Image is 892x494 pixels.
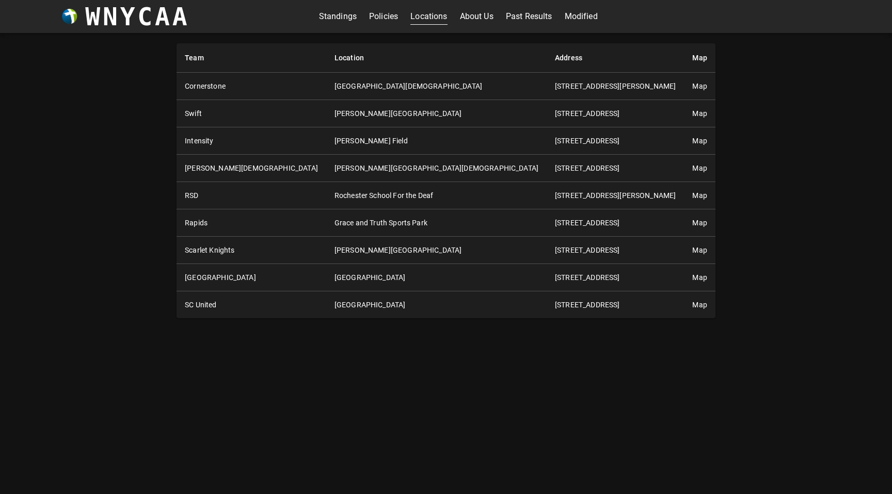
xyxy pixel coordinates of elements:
[547,264,684,291] td: [STREET_ADDRESS]
[326,264,547,291] td: [GEOGRAPHIC_DATA]
[547,209,684,237] td: [STREET_ADDRESS]
[692,219,707,227] a: Map
[326,209,547,237] td: Grace and Truth Sports Park
[410,8,447,25] a: Locations
[547,73,684,100] td: [STREET_ADDRESS][PERSON_NAME]
[326,43,547,73] th: Location
[460,8,493,25] a: About Us
[547,100,684,127] td: [STREET_ADDRESS]
[565,8,598,25] a: Modified
[326,237,547,264] td: [PERSON_NAME][GEOGRAPHIC_DATA]
[547,155,684,182] td: [STREET_ADDRESS]
[692,246,707,254] a: Map
[326,182,547,209] td: Rochester School For the Deaf
[547,43,684,73] th: Address
[177,155,326,182] th: [PERSON_NAME][DEMOGRAPHIC_DATA]
[177,127,326,155] th: Intensity
[177,291,326,319] th: SC United
[177,100,326,127] th: Swift
[692,191,707,200] a: Map
[326,291,547,319] td: [GEOGRAPHIC_DATA]
[177,237,326,264] th: Scarlet Knights
[85,2,189,31] h3: WNYCAA
[177,43,326,73] th: Team
[326,155,547,182] td: [PERSON_NAME][GEOGRAPHIC_DATA][DEMOGRAPHIC_DATA]
[177,182,326,209] th: RSD
[547,182,684,209] td: [STREET_ADDRESS][PERSON_NAME]
[506,8,552,25] a: Past Results
[326,100,547,127] td: [PERSON_NAME][GEOGRAPHIC_DATA]
[326,127,547,155] td: [PERSON_NAME] Field
[547,237,684,264] td: [STREET_ADDRESS]
[369,8,398,25] a: Policies
[692,109,707,118] a: Map
[62,9,77,24] img: wnycaaBall.png
[692,273,707,282] a: Map
[326,73,547,100] td: [GEOGRAPHIC_DATA][DEMOGRAPHIC_DATA]
[692,301,707,309] a: Map
[692,137,707,145] a: Map
[692,164,707,172] a: Map
[177,209,326,237] th: Rapids
[547,127,684,155] td: [STREET_ADDRESS]
[319,8,357,25] a: Standings
[692,82,707,90] a: Map
[177,264,326,291] th: [GEOGRAPHIC_DATA]
[547,291,684,319] td: [STREET_ADDRESS]
[684,43,715,73] th: Map
[177,73,326,100] th: Cornerstone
